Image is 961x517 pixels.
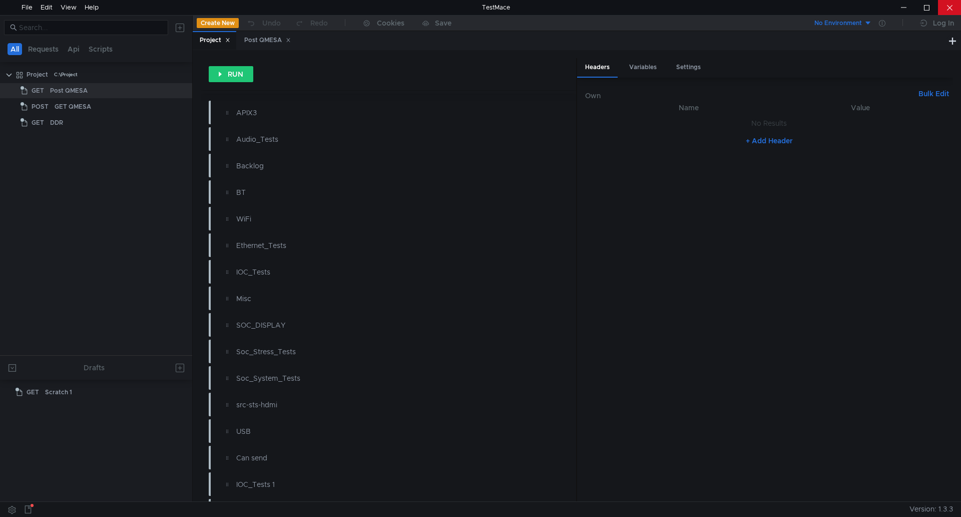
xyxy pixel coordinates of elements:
[209,66,253,82] button: RUN
[435,20,451,27] div: Save
[236,373,492,384] div: Soc_System_Tests
[236,346,492,357] div: Soc_Stress_Tests
[8,43,22,55] button: All
[236,240,492,251] div: Ethernet_Tests
[32,99,49,114] span: POST
[32,115,44,130] span: GET
[236,134,492,145] div: Audio_Tests
[621,58,665,77] div: Variables
[55,99,91,114] div: GET QMESA
[32,83,44,98] span: GET
[27,385,39,400] span: GET
[54,67,78,82] div: C:\Project
[27,67,48,82] div: Project
[236,160,492,171] div: Backlog
[84,362,105,374] div: Drafts
[236,187,492,198] div: BT
[377,17,404,29] div: Cookies
[200,35,230,46] div: Project
[262,17,281,29] div: Undo
[25,43,62,55] button: Requests
[236,213,492,224] div: WiFi
[236,426,492,437] div: USB
[65,43,83,55] button: Api
[236,479,492,490] div: IOC_Tests 1
[236,293,492,304] div: Misc
[310,17,328,29] div: Redo
[236,107,492,118] div: APIX3
[802,15,872,31] button: No Environment
[668,58,709,77] div: Settings
[585,90,914,102] h6: Own
[914,88,953,100] button: Bulk Edit
[45,385,72,400] div: Scratch 1
[50,115,63,130] div: DDR
[288,16,335,31] button: Redo
[776,102,945,114] th: Value
[244,35,291,46] div: Post QMESA
[239,16,288,31] button: Undo
[50,83,88,98] div: Post QMESA
[236,399,492,410] div: src-sts-hdmi
[236,452,492,463] div: Can send
[751,119,787,128] nz-embed-empty: No Results
[236,267,492,278] div: IOC_Tests
[577,58,618,78] div: Headers
[19,22,162,33] input: Search...
[814,19,862,28] div: No Environment
[197,18,239,28] button: Create New
[86,43,116,55] button: Scripts
[909,502,953,516] span: Version: 1.3.3
[742,135,797,147] button: + Add Header
[933,17,954,29] div: Log In
[236,320,492,331] div: SOC_DISPLAY
[601,102,776,114] th: Name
